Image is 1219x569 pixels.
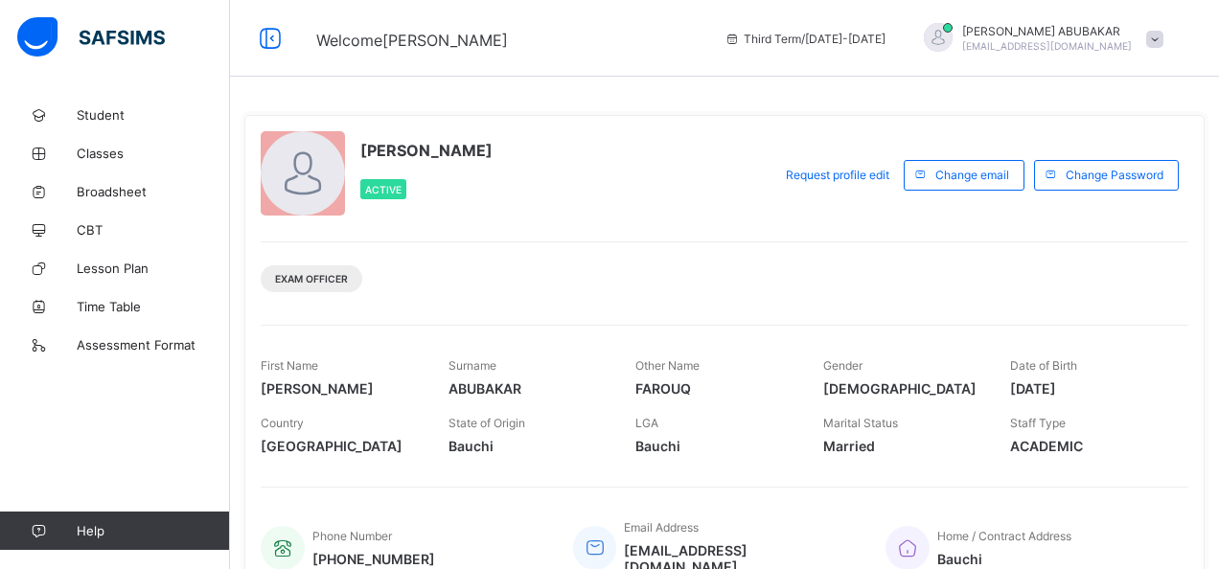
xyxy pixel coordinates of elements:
span: Student [77,107,230,123]
span: [PERSON_NAME] [261,380,420,397]
span: [EMAIL_ADDRESS][DOMAIN_NAME] [962,40,1132,52]
span: Exam Officer [275,273,348,284]
span: Bauchi [937,551,1071,567]
span: ACADEMIC [1010,438,1169,454]
span: [PERSON_NAME] ABUBAKAR [962,24,1132,38]
span: Help [77,523,229,538]
span: [DATE] [1010,380,1169,397]
span: Request profile edit [786,168,889,182]
span: Bauchi [635,438,794,454]
span: Assessment Format [77,337,230,353]
span: First Name [261,358,318,373]
span: Change email [935,168,1009,182]
span: session/term information [724,32,885,46]
span: Time Table [77,299,230,314]
span: Country [261,416,304,430]
span: Home / Contract Address [937,529,1071,543]
span: ABUBAKAR [448,380,608,397]
span: [GEOGRAPHIC_DATA] [261,438,420,454]
span: [PERSON_NAME] [360,141,493,160]
span: Other Name [635,358,700,373]
span: Staff Type [1010,416,1066,430]
span: FAROUQ [635,380,794,397]
span: Classes [77,146,230,161]
span: State of Origin [448,416,525,430]
span: Phone Number [312,529,392,543]
span: Change Password [1066,168,1163,182]
span: Marital Status [823,416,898,430]
span: Surname [448,358,496,373]
img: safsims [17,17,165,57]
div: UMARABUBAKAR [905,23,1173,55]
span: LGA [635,416,658,430]
span: [DEMOGRAPHIC_DATA] [823,380,982,397]
span: Welcome [PERSON_NAME] [316,31,508,50]
span: Broadsheet [77,184,230,199]
span: Married [823,438,982,454]
span: [PHONE_NUMBER] [312,551,435,567]
span: Lesson Plan [77,261,230,276]
span: Bauchi [448,438,608,454]
span: Date of Birth [1010,358,1077,373]
span: Email Address [624,520,699,535]
span: Gender [823,358,862,373]
span: Active [365,184,402,195]
span: CBT [77,222,230,238]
